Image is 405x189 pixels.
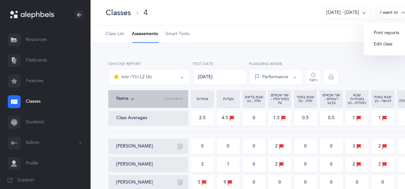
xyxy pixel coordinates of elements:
div: 132 [309,79,317,82]
div: 2.5 [199,115,206,121]
div: 1 [378,115,387,122]
div: 2 [275,161,284,168]
div: Classes [106,7,131,18]
span: Comment [164,96,183,101]
div: 0 [304,143,307,150]
div: 0 [278,179,281,186]
div: שבא באות דגושה - נע [373,95,393,103]
div: Class Averages [116,115,147,121]
div: 0.5 [328,115,334,121]
span: Smart Tests [166,31,189,37]
div: 0 [253,161,255,168]
div: שבא בראש מלה - נע [244,95,264,103]
div: 0 [330,161,333,168]
div: 2 [352,161,362,168]
button: [DATE] - [DATE] [322,6,371,19]
button: [PERSON_NAME] [116,161,153,168]
label: Flagging Mode [249,61,303,67]
div: 3 [352,143,362,150]
label: Test Date [193,61,246,67]
button: [PERSON_NAME] [116,143,153,150]
div: 1 [227,161,229,168]
div: 5 [198,179,207,186]
label: Choose report [108,61,190,67]
div: Performance [255,74,288,80]
div: שני שבאים בסוף מלה - נח [270,93,290,105]
div: 4.5 [222,115,235,122]
div: שני שבאים רצופים - נח,נע [321,93,341,105]
button: 132% [305,69,321,85]
div: כללי שוא L2 (A) [114,73,152,81]
div: 0 [304,179,307,186]
div: 0 [201,143,204,150]
span: Support [17,177,34,184]
button: Print reports [369,27,404,39]
button: כללי שוא L2 (A) [108,69,190,85]
div: שבא בסוף מלה - נח [295,95,315,103]
button: Performance [249,69,303,85]
div: 0 [253,115,255,121]
div: 0 [227,143,229,150]
div: 3 [201,161,204,168]
div: 2 [378,161,387,168]
div: 0 [381,179,384,186]
span: % [314,78,317,82]
div: 0 [330,143,333,150]
div: Name [116,95,164,102]
div: [DATE] [193,69,246,85]
div: 0.5 [302,115,309,121]
div: 0 [330,179,333,186]
div: 0 [356,179,358,186]
button: Edit class [369,39,404,50]
div: 1.5 [273,115,286,122]
div: 0 [304,161,307,168]
div: 0 [253,179,255,186]
div: נקודות [218,97,238,101]
div: 2 [275,143,284,150]
div: 2 [378,143,387,150]
div: שבא באותיות כפולות - נע [347,93,367,105]
div: אותיות [192,97,212,101]
button: [PERSON_NAME] [116,179,153,186]
div: 0 [253,143,255,150]
div: 9 [224,179,233,186]
div: 1 [352,115,362,122]
span: Class List [106,31,124,37]
div: 4 [144,7,148,18]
